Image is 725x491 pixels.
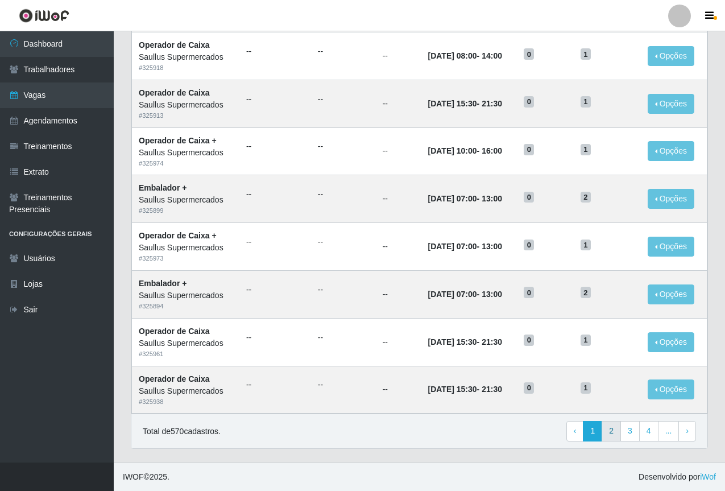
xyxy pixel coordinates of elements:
[139,194,233,206] div: Saullus Supermercados
[428,290,477,299] time: [DATE] 07:00
[428,385,502,394] strong: -
[318,379,369,391] ul: --
[524,96,534,108] span: 0
[524,144,534,155] span: 0
[581,96,591,108] span: 1
[602,421,621,442] a: 2
[648,46,694,66] button: Opções
[581,287,591,298] span: 2
[428,385,477,394] time: [DATE] 15:30
[246,141,304,152] ul: --
[524,287,534,298] span: 0
[139,40,210,49] strong: Operador de Caixa
[428,51,502,60] strong: -
[139,254,233,263] div: # 325973
[139,99,233,111] div: Saullus Supermercados
[139,147,233,159] div: Saullus Supermercados
[574,426,577,435] span: ‹
[428,51,477,60] time: [DATE] 08:00
[648,189,694,209] button: Opções
[482,146,502,155] time: 16:00
[428,99,502,108] strong: -
[139,136,217,145] strong: Operador de Caixa +
[318,141,369,152] ul: --
[524,335,534,346] span: 0
[139,88,210,97] strong: Operador de Caixa
[318,332,369,344] ul: --
[639,421,658,442] a: 4
[639,471,716,483] span: Desenvolvido por
[139,302,233,311] div: # 325894
[246,332,304,344] ul: --
[686,426,689,435] span: ›
[318,188,369,200] ul: --
[139,242,233,254] div: Saullus Supermercados
[139,63,233,73] div: # 325918
[139,397,233,407] div: # 325938
[139,111,233,121] div: # 325913
[581,192,591,203] span: 2
[648,141,694,161] button: Opções
[123,471,169,483] span: © 2025 .
[143,426,221,438] p: Total de 570 cadastros.
[581,48,591,60] span: 1
[482,385,502,394] time: 21:30
[428,337,477,346] time: [DATE] 15:30
[428,194,477,203] time: [DATE] 07:00
[648,94,694,114] button: Opções
[566,421,696,442] nav: pagination
[581,240,591,251] span: 1
[428,242,477,251] time: [DATE] 07:00
[428,337,502,346] strong: -
[318,284,369,296] ul: --
[139,206,233,216] div: # 325899
[428,290,502,299] strong: -
[318,93,369,105] ul: --
[648,332,694,352] button: Opções
[524,192,534,203] span: 0
[139,337,233,349] div: Saullus Supermercados
[482,337,502,346] time: 21:30
[428,146,477,155] time: [DATE] 10:00
[376,80,421,127] td: --
[139,374,210,383] strong: Operador de Caixa
[428,146,502,155] strong: -
[700,472,716,481] a: iWof
[246,236,304,248] ul: --
[482,194,502,203] time: 13:00
[482,99,502,108] time: 21:30
[376,318,421,366] td: --
[428,242,502,251] strong: -
[139,159,233,168] div: # 325974
[482,51,502,60] time: 14:00
[678,421,696,442] a: Next
[581,144,591,155] span: 1
[139,385,233,397] div: Saullus Supermercados
[19,9,69,23] img: CoreUI Logo
[376,223,421,271] td: --
[583,421,602,442] a: 1
[246,379,304,391] ul: --
[658,421,680,442] a: ...
[376,366,421,414] td: --
[376,127,421,175] td: --
[139,279,187,288] strong: Embalador +
[482,242,502,251] time: 13:00
[139,231,217,240] strong: Operador de Caixa +
[318,236,369,248] ul: --
[139,183,187,192] strong: Embalador +
[246,284,304,296] ul: --
[139,349,233,359] div: # 325961
[139,290,233,302] div: Saullus Supermercados
[524,382,534,394] span: 0
[648,379,694,399] button: Opções
[139,51,233,63] div: Saullus Supermercados
[246,46,304,57] ul: --
[246,93,304,105] ul: --
[620,421,640,442] a: 3
[428,194,502,203] strong: -
[566,421,584,442] a: Previous
[524,48,534,60] span: 0
[139,327,210,336] strong: Operador de Caixa
[482,290,502,299] time: 13:00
